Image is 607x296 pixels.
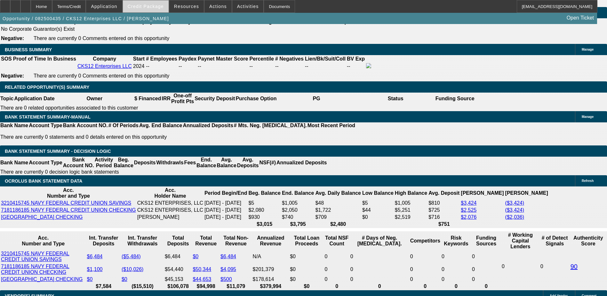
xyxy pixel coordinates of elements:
[248,200,281,206] td: $5
[1,36,24,41] b: Negative:
[137,200,204,206] td: CKS12 ENTERPRISES, LLC
[472,283,501,290] th: 0
[410,232,441,250] th: Competitors
[164,283,192,290] th: $106,078
[564,12,596,23] a: Open Ticket
[253,267,289,272] div: $201,379
[237,4,259,9] span: Activities
[277,93,356,105] th: PG
[290,263,323,275] td: $0
[472,232,501,250] th: Funding Sources
[253,276,289,282] div: $178,614
[87,276,93,282] a: $0
[395,187,427,199] th: High Balance
[196,157,216,169] th: End. Balance
[1,56,12,62] th: SOS
[472,251,501,263] td: 0
[582,179,594,183] span: Refresh
[5,85,89,90] span: RELATED OPPORTUNITY(S) SUMMARY
[570,232,606,250] th: Authenticity Score
[502,264,505,269] span: 0
[290,276,323,283] td: $0
[194,93,235,105] th: Security Deposit
[540,251,570,283] td: 0
[540,232,570,250] th: # of Detect Signals
[93,56,116,62] b: Company
[315,207,361,213] td: $1,722
[237,157,259,169] th: Avg. Deposits
[235,93,277,105] th: Purchase Option
[356,93,435,105] th: Status
[249,63,274,69] div: --
[216,157,236,169] th: Avg. Balance
[324,251,349,263] td: 0
[133,63,145,70] td: 2024
[252,232,289,250] th: Annualized Revenue
[428,200,460,206] td: $810
[505,200,524,206] a: ($3,424)
[87,267,103,272] a: $1,100
[14,93,55,105] th: Application Date
[307,122,355,129] th: Most Recent Period
[571,263,578,270] a: 90
[276,157,327,169] th: Annualized Deposits
[362,207,394,213] td: $44
[220,267,236,272] a: $4,095
[139,122,183,129] th: Avg. End Balance
[146,63,149,69] span: --
[134,93,162,105] th: $ Financed
[1,214,83,220] a: [GEOGRAPHIC_DATA] CHECKING
[347,56,365,62] b: BV Exp
[435,93,475,105] th: Funding Source
[275,56,304,62] b: # Negatives
[290,251,323,263] td: $0
[128,4,164,9] span: Credit Package
[248,214,281,220] td: $930
[34,36,169,41] span: There are currently 0 Comments entered on this opportunity
[362,187,394,199] th: Low Balance
[146,56,177,62] b: # Employees
[395,214,427,220] td: $2,519
[86,0,122,12] button: Application
[505,187,548,199] th: [PERSON_NAME]
[220,276,232,282] a: $500
[164,251,192,263] td: $6,484
[87,254,103,259] a: $6,484
[441,263,471,275] td: 0
[350,263,409,275] td: 0
[182,122,233,129] th: Annualized Deposits
[5,47,52,52] span: BUSINESS SUMMARY
[178,63,197,70] td: --
[5,178,82,184] span: OCROLUS BANK STATEMENT DATA
[282,207,314,213] td: $2,050
[5,149,111,154] span: Bank Statement Summary - Decision Logic
[441,283,471,290] th: 0
[305,56,346,62] b: Lien/Bk/Suit/Coll
[324,232,349,250] th: Sum of the Total NSF Count and Total Overdraft Fee Count from Ocrolus
[395,200,427,206] td: $1,005
[248,221,281,227] th: $3,015
[505,214,524,220] a: ($2,036)
[1,207,136,213] a: 7181186185 NAVY FEDERAL CREDIT UNION CHECKING
[252,283,289,290] th: $379,994
[305,63,346,70] td: --
[5,114,91,119] span: BANK STATEMENT SUMMARY-MANUAL
[137,214,204,220] td: [PERSON_NAME]
[193,267,211,272] a: $50,344
[179,56,196,62] b: Paydex
[315,187,361,199] th: Avg. Daily Balance
[169,0,204,12] button: Resources
[350,232,409,250] th: # Days of Neg. [MEDICAL_DATA].
[63,122,108,129] th: Bank Account NO.
[91,4,117,9] span: Application
[137,207,204,213] td: CKS12 ENTERPRISES, LLC
[198,63,248,69] div: --
[3,16,169,21] span: Opportunity / 082500435 / CKS12 Enterprises LLC / [PERSON_NAME]
[582,48,594,51] span: Manage
[461,200,476,206] a: $3,424
[315,221,361,227] th: $2,480
[156,157,184,169] th: Withdrawls
[234,122,307,129] th: # Mts. Neg. [MEDICAL_DATA].
[395,207,427,213] td: $5,251
[192,232,220,250] th: Total Revenue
